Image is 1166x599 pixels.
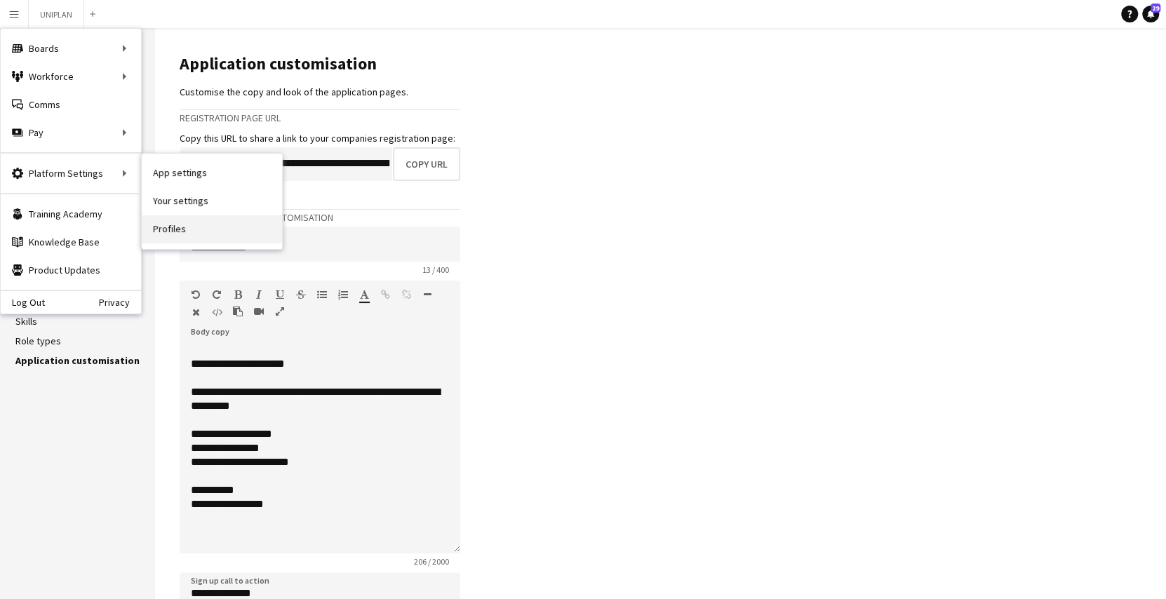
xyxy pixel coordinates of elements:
button: Redo [212,289,222,300]
button: Undo [191,289,201,300]
a: Product Updates [1,256,141,284]
h3: Registration page URL [180,112,460,124]
span: 206 / 2000 [403,556,460,567]
a: Application customisation [15,354,140,367]
div: Customise the copy and look of the application pages. [180,86,460,98]
a: Training Academy [1,200,141,228]
button: Copy URL [393,147,460,181]
button: Clear Formatting [191,307,201,318]
button: Underline [275,289,285,300]
button: HTML Code [212,307,222,318]
span: 29 [1151,4,1160,13]
h1: Application customisation [180,53,460,74]
button: Italic [254,289,264,300]
a: Skills [15,315,37,328]
button: Insert video [254,306,264,317]
div: Platform Settings [1,159,141,187]
button: Paste as plain text [233,306,243,317]
a: Profiles [142,215,282,243]
a: Comms [1,90,141,119]
a: App settings [142,159,282,187]
a: Knowledge Base [1,228,141,256]
button: UNIPLAN [29,1,84,28]
span: 13 / 400 [411,264,460,275]
div: Copy this URL to share a link to your companies registration page: [180,132,460,144]
div: Workforce [1,62,141,90]
a: Privacy [99,297,141,308]
button: Strikethrough [296,289,306,300]
button: Bold [233,289,243,300]
h3: Registration page customisation [180,211,460,224]
a: Your settings [142,187,282,215]
button: Unordered List [317,289,327,300]
button: Text Color [359,289,369,300]
button: Fullscreen [275,306,285,317]
a: Log Out [1,297,45,308]
div: Pay [1,119,141,147]
a: Role types [15,335,61,347]
a: 29 [1142,6,1159,22]
div: Boards [1,34,141,62]
button: Horizontal Line [422,289,432,300]
button: Ordered List [338,289,348,300]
